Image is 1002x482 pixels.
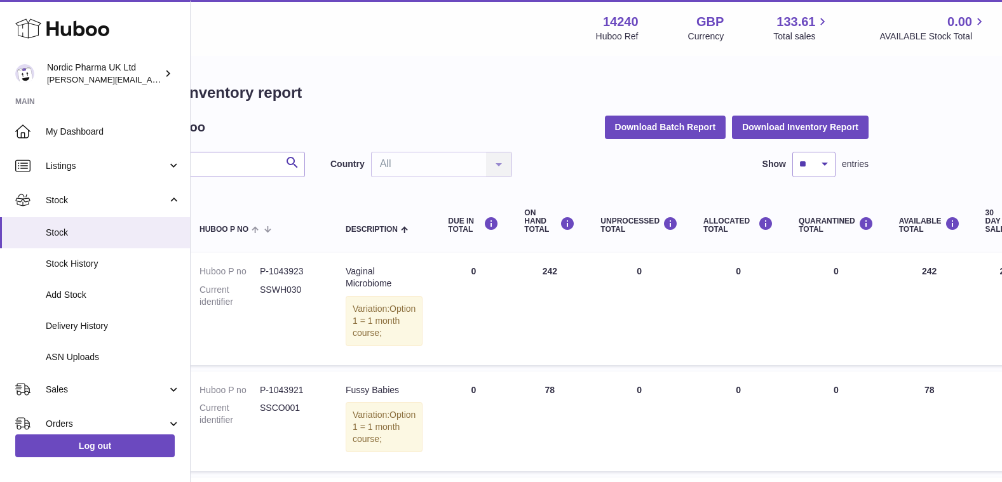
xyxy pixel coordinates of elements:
[200,402,260,426] dt: Current identifier
[703,217,773,234] div: ALLOCATED Total
[46,126,180,138] span: My Dashboard
[448,217,499,234] div: DUE IN TOTAL
[46,160,167,172] span: Listings
[346,296,423,346] div: Variation:
[600,217,678,234] div: UNPROCESSED Total
[353,304,416,338] span: Option 1 = 1 month course;
[346,402,423,452] div: Variation:
[879,30,987,43] span: AVAILABLE Stock Total
[46,227,180,239] span: Stock
[46,258,180,270] span: Stock History
[200,284,260,308] dt: Current identifier
[47,74,255,84] span: [PERSON_NAME][EMAIL_ADDRESS][DOMAIN_NAME]
[200,384,260,396] dt: Huboo P no
[691,253,786,365] td: 0
[260,384,320,396] dd: P-1043921
[46,289,180,301] span: Add Stock
[435,253,511,365] td: 0
[886,253,973,365] td: 242
[200,265,260,278] dt: Huboo P no
[47,62,161,86] div: Nordic Pharma UK Ltd
[511,372,588,472] td: 78
[260,402,320,426] dd: SSCO001
[524,209,575,234] div: ON HAND Total
[46,194,167,206] span: Stock
[46,351,180,363] span: ASN Uploads
[603,13,639,30] strong: 14240
[834,385,839,395] span: 0
[46,418,167,430] span: Orders
[605,116,726,138] button: Download Batch Report
[260,265,320,278] dd: P-1043923
[353,410,416,444] span: Option 1 = 1 month course;
[15,64,34,83] img: joe.plant@parapharmdev.com
[260,284,320,308] dd: SSWH030
[899,217,960,234] div: AVAILABLE Total
[596,30,639,43] div: Huboo Ref
[588,253,691,365] td: 0
[696,13,724,30] strong: GBP
[98,83,869,103] h1: My Huboo - Inventory report
[588,372,691,472] td: 0
[879,13,987,43] a: 0.00 AVAILABLE Stock Total
[200,225,248,234] span: Huboo P no
[799,217,874,234] div: QUARANTINED Total
[435,372,511,472] td: 0
[511,253,588,365] td: 242
[773,30,830,43] span: Total sales
[46,320,180,332] span: Delivery History
[834,266,839,276] span: 0
[773,13,830,43] a: 133.61 Total sales
[346,384,423,396] div: Fussy Babies
[776,13,815,30] span: 133.61
[346,265,423,290] div: Vaginal Microbiome
[691,372,786,472] td: 0
[886,372,973,472] td: 78
[732,116,869,138] button: Download Inventory Report
[762,158,786,170] label: Show
[346,225,398,234] span: Description
[947,13,972,30] span: 0.00
[15,434,175,457] a: Log out
[688,30,724,43] div: Currency
[842,158,869,170] span: entries
[46,384,167,396] span: Sales
[330,158,365,170] label: Country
